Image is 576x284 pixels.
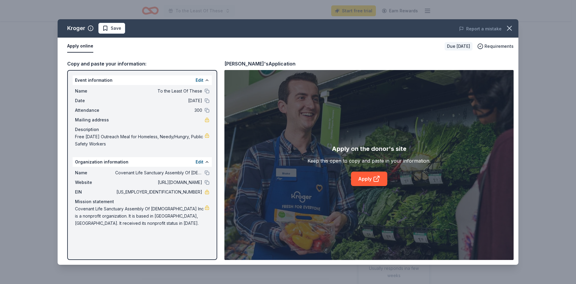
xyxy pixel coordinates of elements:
div: Due [DATE] [445,42,472,50]
div: Description [75,126,209,133]
button: Edit [196,77,203,84]
span: To the Least Of These [115,87,202,95]
a: Apply [351,172,387,186]
span: Mailing address [75,116,115,124]
div: [PERSON_NAME]'s Application [224,60,295,68]
span: Covenant Life Sanctuary Assembly Of [DEMOGRAPHIC_DATA] Inc is a nonprofit organization. It is bas... [75,205,205,227]
div: Kroger [67,23,85,33]
span: Date [75,97,115,104]
button: Apply online [67,40,93,53]
span: EIN [75,188,115,196]
div: Keep this open to copy and paste in your information. [307,157,430,164]
span: Website [75,179,115,186]
button: Report a mistake [459,25,502,32]
div: Copy and paste your information: [67,60,217,68]
div: Apply on the donor's site [332,144,406,154]
button: Save [98,23,125,34]
span: Free [DATE] Outreach Meal for Homeless, Needy/Hungry, Public Safety Workers [75,133,205,148]
button: Edit [196,158,203,166]
span: [URL][DOMAIN_NAME] [115,179,202,186]
span: Name [75,87,115,95]
button: Requirements [477,43,514,50]
span: [US_EMPLOYER_IDENTIFICATION_NUMBER] [115,188,202,196]
div: Mission statement [75,198,209,205]
span: Name [75,169,115,176]
span: Save [111,25,121,32]
span: Requirements [484,43,514,50]
span: [DATE] [115,97,202,104]
div: Organization information [73,157,212,167]
div: Event information [73,75,212,85]
span: Covenant Life Sanctuary Assembly Of [DEMOGRAPHIC_DATA] Inc [115,169,202,176]
span: Attendance [75,107,115,114]
span: 300 [115,107,202,114]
